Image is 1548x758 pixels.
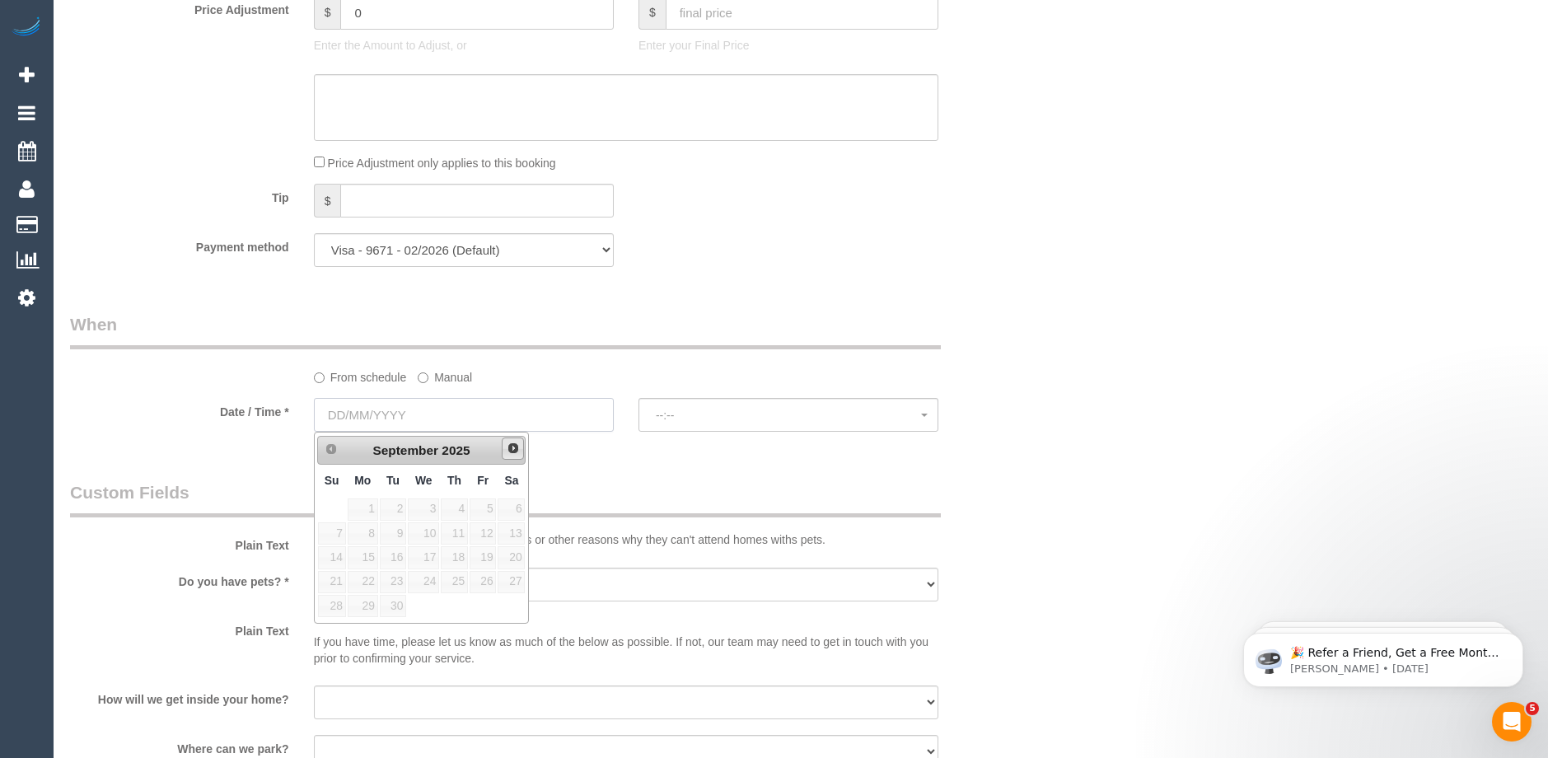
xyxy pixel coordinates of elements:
[70,312,941,349] legend: When
[348,522,378,545] span: 8
[470,571,496,593] span: 26
[638,398,938,432] button: --:--
[314,398,614,432] input: DD/MM/YYYY
[380,595,406,617] span: 30
[10,16,43,40] img: Automaid Logo
[70,480,941,517] legend: Custom Fields
[58,735,302,757] label: Where can we park?
[373,443,439,457] span: September
[418,372,428,383] input: Manual
[1218,598,1548,714] iframe: Intercom notifications message
[348,546,378,568] span: 15
[477,474,489,487] span: Friday
[354,474,371,487] span: Monday
[442,443,470,457] span: 2025
[318,595,346,617] span: 28
[418,363,472,386] label: Manual
[656,409,921,422] span: --:--
[408,498,439,521] span: 3
[441,522,468,545] span: 11
[638,37,938,54] p: Enter your Final Price
[58,398,302,420] label: Date / Time *
[380,522,406,545] span: 9
[325,442,338,456] span: Prev
[58,531,302,554] label: Plain Text
[498,522,525,545] span: 13
[498,498,525,521] span: 6
[348,571,378,593] span: 22
[504,474,518,487] span: Saturday
[58,617,302,639] label: Plain Text
[415,474,433,487] span: Wednesday
[408,571,439,593] span: 24
[380,498,406,521] span: 2
[72,63,284,78] p: Message from Ellie, sent 2w ago
[58,685,302,708] label: How will we get inside your home?
[380,571,406,593] span: 23
[507,442,520,455] span: Next
[314,372,325,383] input: From schedule
[408,546,439,568] span: 17
[318,522,346,545] span: 7
[314,37,614,54] p: Enter the Amount to Adjust, or
[470,546,496,568] span: 19
[58,233,302,255] label: Payment method
[314,531,938,548] p: Some of our cleaning teams have allergies or other reasons why they can't attend homes withs pets.
[502,437,525,461] a: Next
[470,498,496,521] span: 5
[320,438,343,461] a: Prev
[441,498,468,521] span: 4
[498,546,525,568] span: 20
[470,522,496,545] span: 12
[348,595,378,617] span: 29
[408,522,439,545] span: 10
[58,184,302,206] label: Tip
[314,617,938,667] p: If you have time, please let us know as much of the below as possible. If not, our team may need ...
[314,363,407,386] label: From schedule
[380,546,406,568] span: 16
[386,474,400,487] span: Tuesday
[328,157,556,170] span: Price Adjustment only applies to this booking
[348,498,378,521] span: 1
[441,571,468,593] span: 25
[318,546,346,568] span: 14
[325,474,339,487] span: Sunday
[498,571,525,593] span: 27
[441,546,468,568] span: 18
[1492,702,1532,742] iframe: Intercom live chat
[1526,702,1539,715] span: 5
[314,184,341,218] span: $
[58,568,302,590] label: Do you have pets? *
[447,474,461,487] span: Thursday
[72,48,282,225] span: 🎉 Refer a Friend, Get a Free Month! 🎉 Love Automaid? Share the love! When you refer a friend who ...
[318,571,346,593] span: 21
